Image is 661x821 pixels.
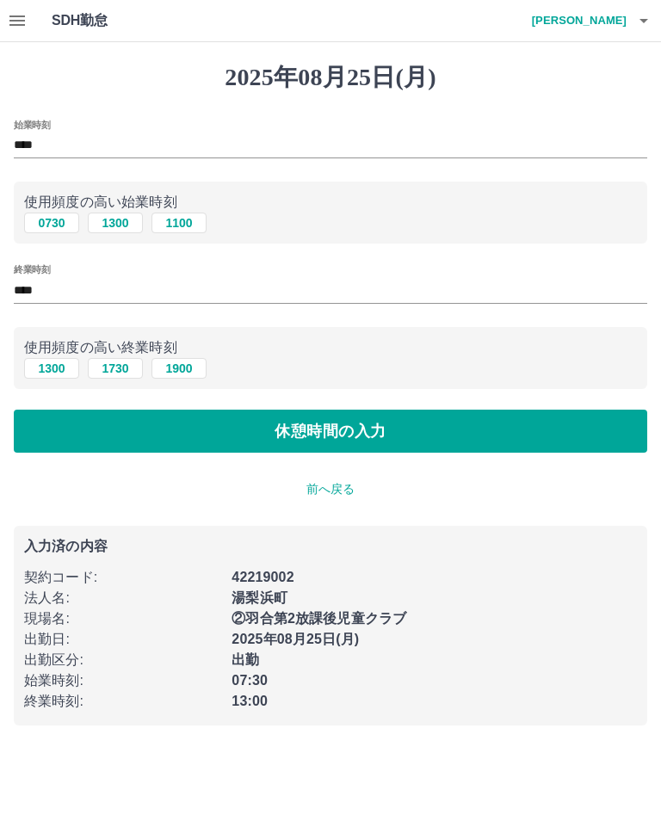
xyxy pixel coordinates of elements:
b: 07:30 [232,673,268,688]
button: 1100 [151,213,207,233]
button: 1730 [88,358,143,379]
p: 使用頻度の高い終業時刻 [24,337,637,358]
b: 湯梨浜町 [232,590,287,605]
b: 42219002 [232,570,293,584]
button: 0730 [24,213,79,233]
p: 前へ戻る [14,480,647,498]
button: 1300 [24,358,79,379]
p: 使用頻度の高い始業時刻 [24,192,637,213]
p: 契約コード : [24,567,221,588]
b: ②羽合第2放課後児童クラブ [232,611,406,626]
p: 終業時刻 : [24,691,221,712]
p: 出勤区分 : [24,650,221,670]
label: 始業時刻 [14,118,50,131]
p: 法人名 : [24,588,221,608]
p: 出勤日 : [24,629,221,650]
p: 現場名 : [24,608,221,629]
button: 休憩時間の入力 [14,410,647,453]
b: 13:00 [232,694,268,708]
button: 1300 [88,213,143,233]
b: 出勤 [232,652,259,667]
b: 2025年08月25日(月) [232,632,359,646]
h1: 2025年08月25日(月) [14,63,647,92]
button: 1900 [151,358,207,379]
label: 終業時刻 [14,263,50,276]
p: 始業時刻 : [24,670,221,691]
p: 入力済の内容 [24,540,637,553]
